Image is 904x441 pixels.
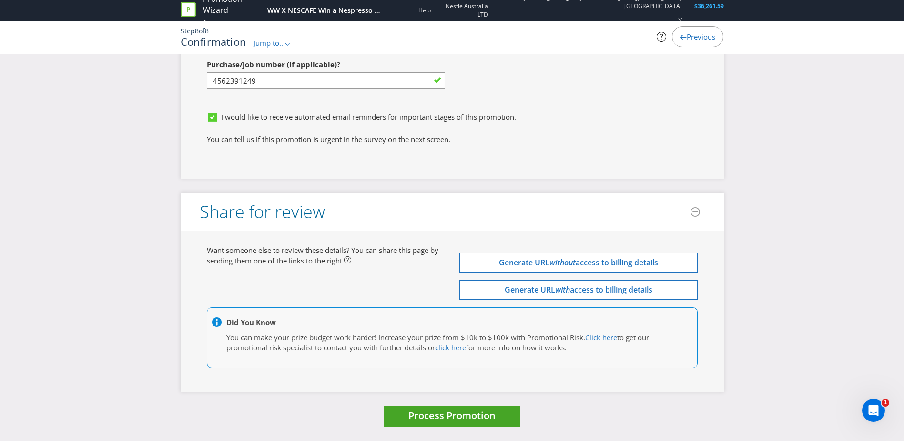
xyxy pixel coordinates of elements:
span: Want someone else to review these details? You can share this page by sending them one of the lin... [207,245,438,265]
h3: Share for review [200,202,325,221]
span: 1 [882,399,889,407]
span: for more info on how it works. [466,343,567,352]
button: Process Promotion [384,406,520,427]
span: Process Promotion [408,409,496,422]
span: to get our promotional risk specialist to contact you with further details or [226,333,649,352]
span: 8 [205,26,209,35]
em: with [555,284,570,295]
span: access to billing details [570,284,652,295]
span: of [199,26,205,35]
button: Generate URLwithoutaccess to billing details [459,253,698,273]
span: I would like to receive automated email reminders for important stages of this promotion. [221,112,516,122]
a: click here [435,343,466,352]
span: Nestle Australia LTD [444,2,488,18]
div: WW X NESCAFE Win a Nespresso Machine [267,6,382,15]
p: You can tell us if this promotion is urgent in the survey on the next screen. [207,135,698,145]
span: Generate URL [505,284,555,295]
iframe: Intercom live chat [862,399,885,422]
span: Step [181,26,195,35]
a: Click here [585,333,617,342]
span: 8 [195,26,199,35]
a: Help [418,6,431,14]
span: Generate URL [499,257,549,268]
span: access to billing details [576,257,658,268]
span: Jump to... [254,38,285,48]
span: Purchase/job number (if applicable)? [207,60,340,69]
button: Generate URLwithaccess to billing details [459,280,698,300]
span: Previous [687,32,715,42]
span: You can make your prize budget work harder! Increase your prize from $10k to $100k with Promotion... [226,333,585,342]
span: $36,261.59 [694,2,724,10]
em: without [549,257,576,268]
h1: Confirmation [181,36,247,47]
